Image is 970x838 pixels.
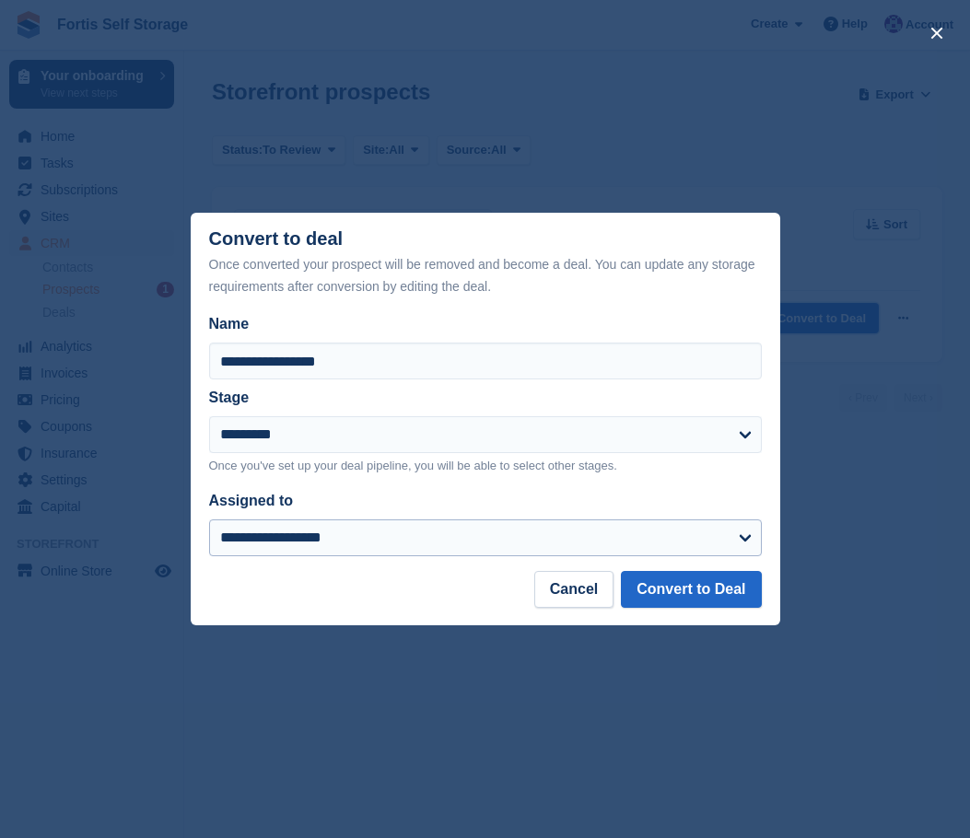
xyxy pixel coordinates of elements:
button: close [922,18,952,48]
label: Assigned to [209,493,294,508]
label: Name [209,313,762,335]
button: Cancel [534,571,614,608]
div: Once converted your prospect will be removed and become a deal. You can update any storage requir... [209,253,762,297]
label: Stage [209,390,250,405]
p: Once you've set up your deal pipeline, you will be able to select other stages. [209,457,762,475]
div: Convert to deal [209,228,762,297]
button: Convert to Deal [621,571,761,608]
